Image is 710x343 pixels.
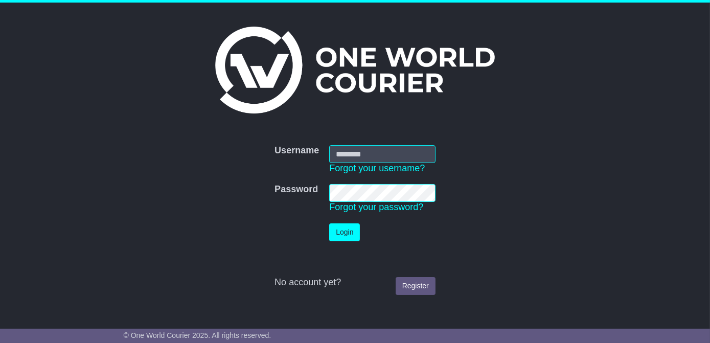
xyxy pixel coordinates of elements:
[329,163,425,173] a: Forgot your username?
[329,223,360,241] button: Login
[124,331,271,339] span: © One World Courier 2025. All rights reserved.
[274,277,436,288] div: No account yet?
[274,145,319,156] label: Username
[396,277,436,295] a: Register
[215,27,494,113] img: One World
[329,202,423,212] a: Forgot your password?
[274,184,318,195] label: Password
